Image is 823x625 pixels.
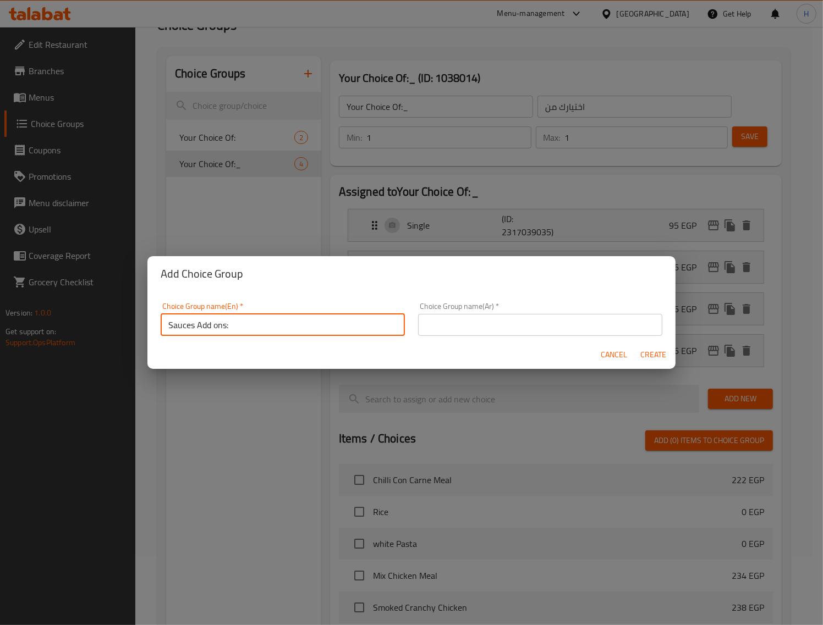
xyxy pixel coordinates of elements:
[161,314,405,336] input: Please enter Choice Group name(en)
[636,345,671,365] button: Create
[596,345,632,365] button: Cancel
[640,348,667,362] span: Create
[418,314,662,336] input: Please enter Choice Group name(ar)
[161,265,662,283] h2: Add Choice Group
[601,348,627,362] span: Cancel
